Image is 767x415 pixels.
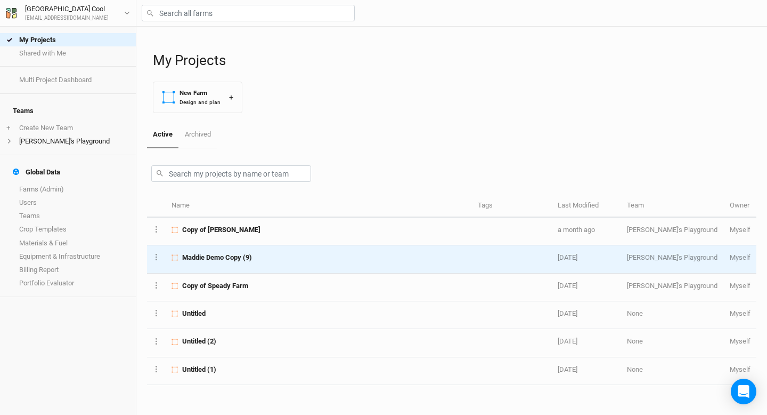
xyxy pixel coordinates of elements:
[730,226,750,234] span: madison@propagateag.com
[558,253,577,261] span: May 28, 2025 1:31 PM
[182,365,216,374] span: Untitled (1)
[558,337,577,345] span: Mar 9, 2025 5:41 PM
[621,274,723,301] td: [PERSON_NAME]'s Playground
[182,281,248,291] span: Copy of Speady Farm
[151,165,311,182] input: Search my projects by name or team
[730,282,750,290] span: madison@propagateag.com
[229,92,233,103] div: +
[621,195,723,218] th: Team
[13,168,60,177] div: Global Data
[182,253,252,262] span: Maddie Demo Copy (9)
[621,301,723,329] td: None
[621,357,723,385] td: None
[558,309,577,317] span: Mar 20, 2025 9:01 AM
[621,218,723,245] td: [PERSON_NAME]'s Playground
[724,195,756,218] th: Owner
[730,253,750,261] span: madison@propagateag.com
[558,226,595,234] span: Aug 5, 2025 4:17 PM
[166,195,472,218] th: Name
[6,124,10,132] span: +
[182,337,216,346] span: Untitled (2)
[558,282,577,290] span: Apr 2, 2025 11:18 AM
[6,100,129,122] h4: Teams
[621,245,723,273] td: [PERSON_NAME]'s Playground
[730,337,750,345] span: madison@propagateag.com
[182,225,260,235] span: Copy of Otis Miller
[5,3,130,22] button: [GEOGRAPHIC_DATA] Cool[EMAIL_ADDRESS][DOMAIN_NAME]
[730,365,750,373] span: madison@propagateag.com
[147,122,178,148] a: Active
[182,309,206,318] span: Untitled
[558,365,577,373] span: Nov 7, 2024 7:27 PM
[730,309,750,317] span: madison@propagateag.com
[153,52,756,69] h1: My Projects
[25,14,109,22] div: [EMAIL_ADDRESS][DOMAIN_NAME]
[25,4,109,14] div: [GEOGRAPHIC_DATA] Cool
[153,82,242,113] button: New FarmDesign and plan+
[178,122,216,147] a: Archived
[621,329,723,357] td: None
[179,98,221,106] div: Design and plan
[179,89,221,98] div: New Farm
[552,195,621,218] th: Last Modified
[731,379,756,404] div: Open Intercom Messenger
[142,5,355,21] input: Search all farms
[472,195,552,218] th: Tags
